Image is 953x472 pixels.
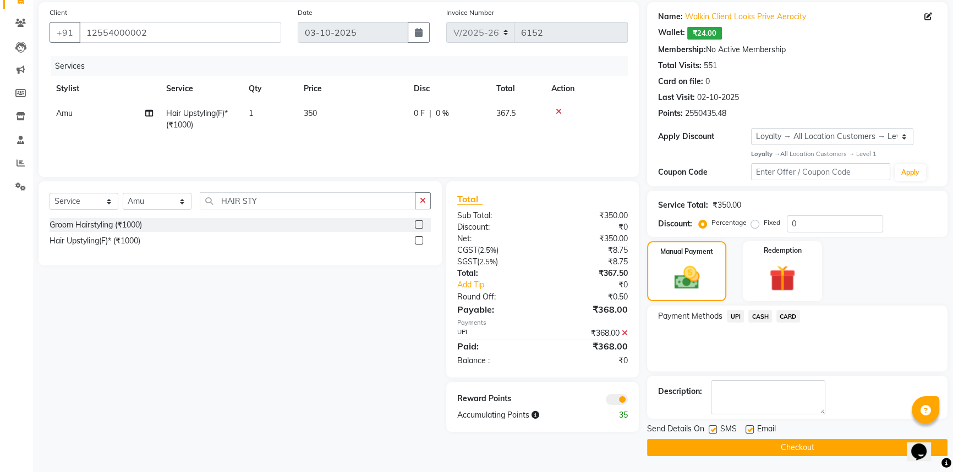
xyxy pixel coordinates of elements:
[297,76,407,101] th: Price
[658,92,695,103] div: Last Visit:
[449,393,543,405] div: Reward Points
[249,108,253,118] span: 1
[543,340,636,353] div: ₹368.00
[407,76,490,101] th: Disc
[658,27,685,40] div: Wallet:
[658,131,751,142] div: Apply Discount
[543,327,636,339] div: ₹368.00
[687,27,722,40] span: ₹24.00
[79,22,281,43] input: Search by Name/Mobile/Email/Code
[704,60,717,71] div: 551
[658,166,751,178] div: Coupon Code
[543,291,636,303] div: ₹0.50
[711,218,747,227] label: Percentage
[720,423,737,437] span: SMS
[479,257,496,266] span: 2.5%
[713,199,741,211] div: ₹350.00
[457,318,628,327] div: Payments
[543,233,636,245] div: ₹350.00
[658,310,722,322] span: Payment Methods
[446,8,494,18] label: Invoice Number
[51,56,636,76] div: Services
[490,76,545,101] th: Total
[449,210,543,221] div: Sub Total:
[697,92,739,103] div: 02-10-2025
[50,8,67,18] label: Client
[658,11,683,23] div: Name:
[757,423,776,437] span: Email
[751,163,890,180] input: Enter Offer / Coupon Code
[647,423,704,437] span: Send Details On
[304,108,317,118] span: 350
[480,246,496,254] span: 2.5%
[160,76,242,101] th: Service
[449,291,543,303] div: Round Off:
[748,310,772,323] span: CASH
[764,246,802,256] label: Redemption
[457,193,483,205] span: Total
[457,245,478,255] span: CGST
[242,76,297,101] th: Qty
[751,149,936,159] div: All Location Customers → Level 1
[658,76,703,87] div: Card on file:
[658,60,702,71] div: Total Visits:
[658,199,708,211] div: Service Total:
[543,303,636,316] div: ₹368.00
[895,164,926,181] button: Apply
[685,11,806,23] a: Walkin Client Looks Prive Aerocity
[543,355,636,367] div: ₹0
[658,44,936,55] div: No Active Membership
[658,218,692,230] div: Discount:
[50,22,80,43] button: +91
[449,268,543,279] div: Total:
[50,76,160,101] th: Stylist
[449,303,543,316] div: Payable:
[414,108,425,119] span: 0 F
[543,256,636,268] div: ₹8.75
[685,108,726,119] div: 2550435.48
[545,76,628,101] th: Action
[589,409,636,421] div: 35
[166,108,228,130] span: Hair Upstyling(F)* (₹1000)
[705,76,710,87] div: 0
[647,439,947,456] button: Checkout
[200,192,415,209] input: Search or Scan
[436,108,449,119] span: 0 %
[666,263,708,292] img: _cash.svg
[658,108,683,119] div: Points:
[658,386,702,397] div: Description:
[660,247,713,257] label: Manual Payment
[449,233,543,245] div: Net:
[449,221,543,233] div: Discount:
[449,409,590,421] div: Accumulating Points
[449,279,558,291] a: Add Tip
[56,108,73,118] span: Amu
[907,428,942,461] iframe: chat widget
[761,262,804,295] img: _gift.svg
[457,257,477,266] span: SGST
[543,245,636,256] div: ₹8.75
[543,210,636,221] div: ₹350.00
[658,44,706,55] div: Membership:
[50,219,142,231] div: Groom Hairstyling (₹1000)
[764,218,780,227] label: Fixed
[776,310,800,323] span: CARD
[429,108,431,119] span: |
[727,310,744,323] span: UPI
[543,268,636,279] div: ₹367.50
[50,235,140,247] div: Hair Upstyling(F)* (₹1000)
[751,150,780,158] strong: Loyalty →
[543,221,636,233] div: ₹0
[449,327,543,339] div: UPI
[298,8,313,18] label: Date
[449,256,543,268] div: ( )
[496,108,516,118] span: 367.5
[449,355,543,367] div: Balance :
[449,340,543,353] div: Paid:
[558,279,636,291] div: ₹0
[449,245,543,256] div: ( )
